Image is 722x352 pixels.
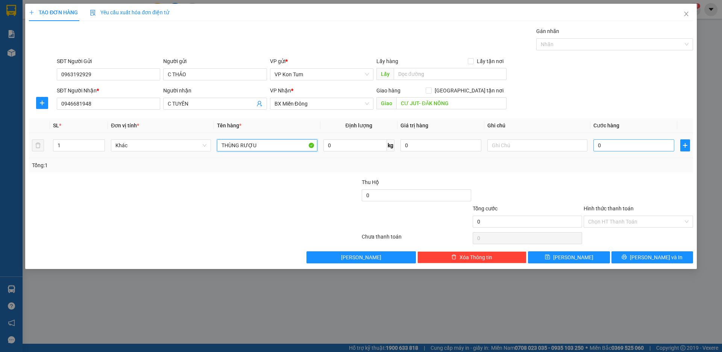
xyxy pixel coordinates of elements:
div: SĐT Người Gửi [57,57,160,65]
input: 0 [400,139,481,151]
span: Cước hàng [593,122,619,128]
span: printer [622,254,627,260]
label: Gán nhãn [536,28,559,34]
button: save[PERSON_NAME] [528,251,610,263]
span: CR : [6,49,17,57]
span: plus [36,100,48,106]
span: Khác [115,140,206,151]
div: Người gửi [163,57,267,65]
span: TẠO ĐƠN HÀNG [29,9,78,15]
input: Ghi Chú [487,139,587,151]
span: [PERSON_NAME] [341,253,381,261]
div: VP gửi [270,57,373,65]
button: plus [36,97,48,109]
span: Gửi: [6,7,18,15]
div: VP Kon Tum [6,6,59,24]
span: Xóa Thông tin [460,253,492,261]
th: Ghi chú [484,118,590,133]
span: Lấy hàng [376,58,398,64]
span: [PERSON_NAME] [553,253,593,261]
span: Tên hàng [217,122,241,128]
span: SL [53,122,59,128]
span: Nhận: [64,7,82,15]
span: Đơn vị tính [111,122,139,128]
div: 30.000 [6,48,60,57]
label: Hình thức thanh toán [584,205,634,212]
span: Lấy tận nơi [474,57,507,65]
button: printer[PERSON_NAME] và In [611,251,693,263]
div: 0935184179 [6,33,59,44]
button: delete [32,139,44,151]
input: VD: Bàn, Ghế [217,139,317,151]
span: Giá trị hàng [400,122,428,128]
span: Định lượng [346,122,372,128]
span: Yêu cầu xuất hóa đơn điện tử [90,9,169,15]
input: Dọc đường [394,68,507,80]
div: Người nhận [163,86,267,95]
span: Thu Hộ [362,179,379,185]
span: Giao hàng [376,88,400,94]
span: kg [387,139,394,151]
span: VP Nhận [270,88,291,94]
div: VP [PERSON_NAME] [64,6,125,24]
button: plus [680,139,690,151]
span: Tổng cước [473,205,498,212]
span: plus [29,10,34,15]
span: delete [451,254,457,260]
div: Chưa thanh toán [361,233,472,246]
span: BX Miền Đông [275,98,369,109]
button: [PERSON_NAME] [306,251,416,263]
span: user-add [256,101,262,107]
div: [PERSON_NAME] [64,24,125,33]
span: VP Kon Tum [275,69,369,80]
span: Giao [376,97,396,109]
span: [PERSON_NAME] và In [630,253,683,261]
span: save [545,254,550,260]
span: Lấy [376,68,394,80]
button: deleteXóa Thông tin [417,251,527,263]
button: Close [676,4,697,25]
span: plus [681,142,690,148]
span: close [683,11,689,17]
img: icon [90,10,96,16]
div: DIỄM [6,24,59,33]
span: [GEOGRAPHIC_DATA] tận nơi [432,86,507,95]
div: SĐT Người Nhận [57,86,160,95]
div: Tổng: 1 [32,161,279,169]
div: 0903621256 [64,33,125,44]
input: Dọc đường [396,97,507,109]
